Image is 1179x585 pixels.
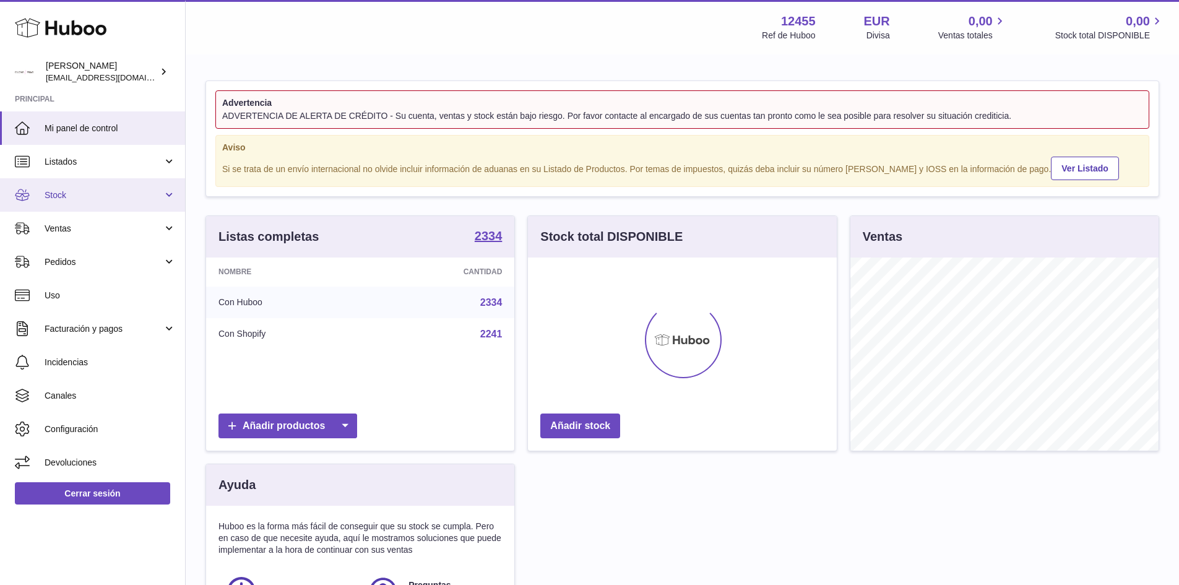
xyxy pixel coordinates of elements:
img: pedidos@glowrias.com [15,63,33,81]
span: Stock [45,189,163,201]
h3: Stock total DISPONIBLE [540,228,683,245]
strong: Aviso [222,142,1142,154]
a: 2334 [475,230,503,245]
strong: Advertencia [222,97,1142,109]
h3: Listas completas [218,228,319,245]
span: Configuración [45,423,176,435]
span: Ventas totales [938,30,1007,41]
div: Ref de Huboo [762,30,815,41]
span: Pedidos [45,256,163,268]
div: Si se trata de un envío internacional no olvide incluir información de aduanas en su Listado de P... [222,155,1142,181]
a: 2334 [480,297,503,308]
span: 0,00 [969,13,993,30]
td: Con Shopify [206,318,370,350]
div: ADVERTENCIA DE ALERTA DE CRÉDITO - Su cuenta, ventas y stock están bajo riesgo. Por favor contact... [222,110,1142,122]
a: Ver Listado [1051,157,1118,180]
a: Cerrar sesión [15,482,170,505]
p: Huboo es la forma más fácil de conseguir que su stock se cumpla. Pero en caso de que necesite ayu... [218,521,502,556]
strong: 2334 [475,230,503,242]
div: [PERSON_NAME] [46,60,157,84]
h3: Ventas [863,228,902,245]
span: Facturación y pagos [45,323,163,335]
div: Divisa [866,30,890,41]
span: Stock total DISPONIBLE [1055,30,1164,41]
span: 0,00 [1126,13,1150,30]
strong: EUR [864,13,890,30]
span: Ventas [45,223,163,235]
span: Uso [45,290,176,301]
th: Cantidad [370,258,515,286]
span: Incidencias [45,357,176,368]
a: Añadir stock [540,414,620,439]
h3: Ayuda [218,477,256,493]
a: 0,00 Stock total DISPONIBLE [1055,13,1164,41]
span: Listados [45,156,163,168]
span: Mi panel de control [45,123,176,134]
a: Añadir productos [218,414,357,439]
a: 0,00 Ventas totales [938,13,1007,41]
span: [EMAIL_ADDRESS][DOMAIN_NAME] [46,72,182,82]
span: Canales [45,390,176,402]
span: Devoluciones [45,457,176,469]
strong: 12455 [781,13,816,30]
td: Con Huboo [206,287,370,319]
a: 2241 [480,329,503,339]
th: Nombre [206,258,370,286]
